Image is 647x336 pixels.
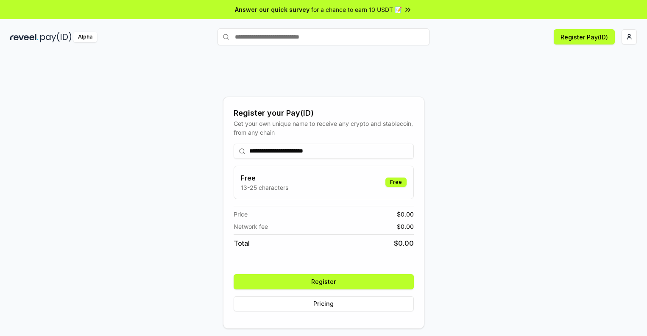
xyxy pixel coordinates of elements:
[241,173,288,183] h3: Free
[40,32,72,42] img: pay_id
[234,210,248,219] span: Price
[241,183,288,192] p: 13-25 characters
[234,274,414,289] button: Register
[397,210,414,219] span: $ 0.00
[10,32,39,42] img: reveel_dark
[234,222,268,231] span: Network fee
[234,238,250,248] span: Total
[234,107,414,119] div: Register your Pay(ID)
[385,178,407,187] div: Free
[73,32,97,42] div: Alpha
[235,5,310,14] span: Answer our quick survey
[397,222,414,231] span: $ 0.00
[311,5,402,14] span: for a chance to earn 10 USDT 📝
[234,296,414,311] button: Pricing
[394,238,414,248] span: $ 0.00
[234,119,414,137] div: Get your own unique name to receive any crypto and stablecoin, from any chain
[554,29,615,44] button: Register Pay(ID)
